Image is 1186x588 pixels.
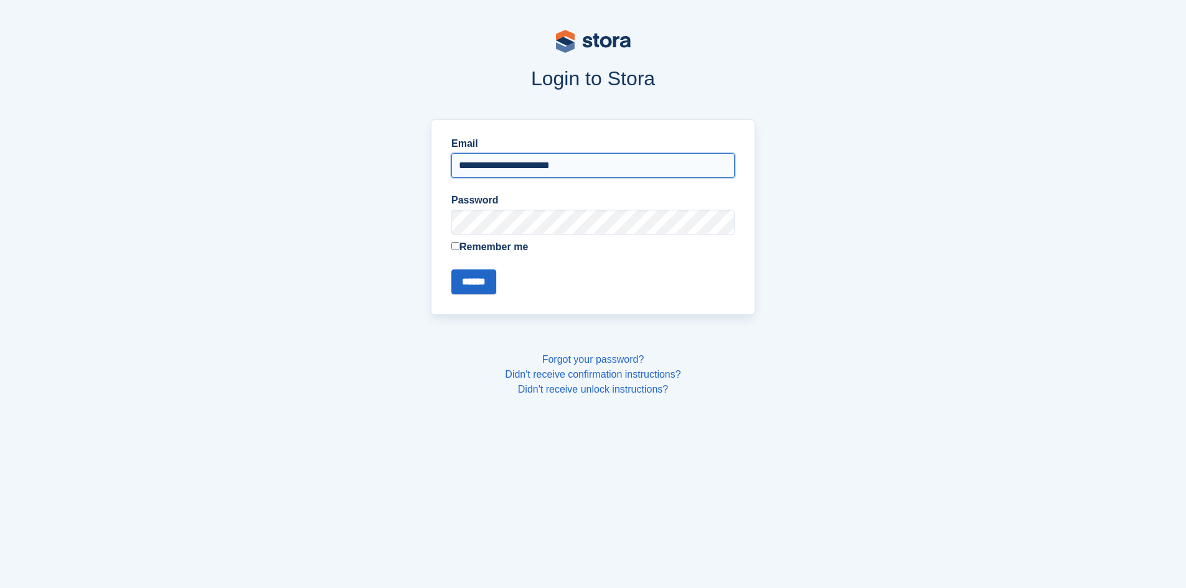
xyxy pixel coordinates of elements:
[505,369,680,380] a: Didn't receive confirmation instructions?
[542,354,644,365] a: Forgot your password?
[556,30,631,53] img: stora-logo-53a41332b3708ae10de48c4981b4e9114cc0af31d8433b30ea865607fb682f29.svg
[451,136,735,151] label: Email
[194,67,993,90] h1: Login to Stora
[518,384,668,394] a: Didn't receive unlock instructions?
[451,193,735,208] label: Password
[451,240,735,254] label: Remember me
[451,242,459,250] input: Remember me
